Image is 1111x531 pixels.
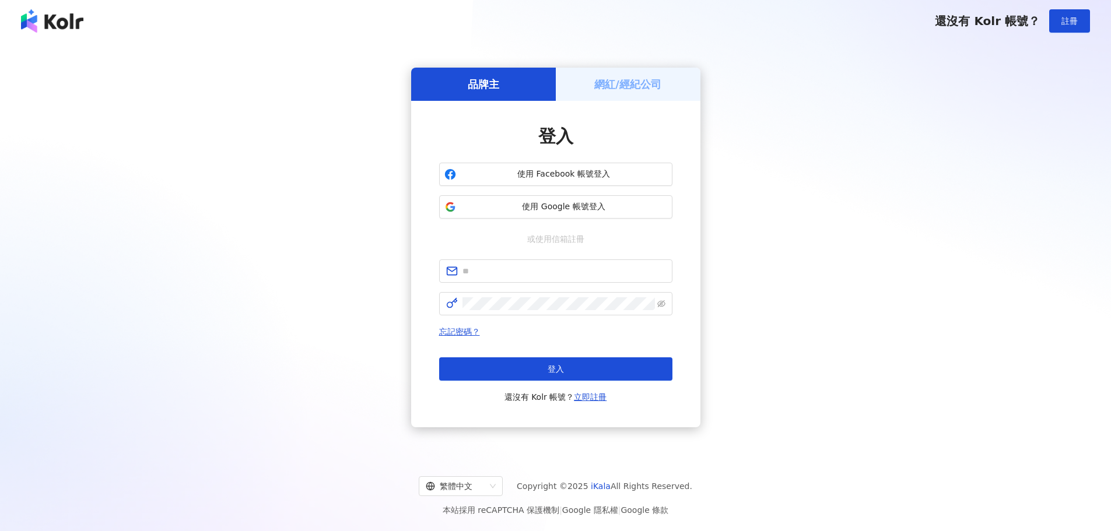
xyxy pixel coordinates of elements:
[657,300,665,308] span: eye-invisible
[461,168,667,180] span: 使用 Facebook 帳號登入
[574,392,607,402] a: 立即註冊
[439,163,672,186] button: 使用 Facebook 帳號登入
[1061,16,1078,26] span: 註冊
[562,505,618,515] a: Google 隱私權
[439,357,672,381] button: 登入
[468,77,499,92] h5: 品牌主
[548,364,564,374] span: 登入
[621,505,668,515] a: Google 條款
[443,503,668,517] span: 本站採用 reCAPTCHA 保護機制
[935,14,1040,28] span: 還沒有 Kolr 帳號？
[517,479,692,493] span: Copyright © 2025 All Rights Reserved.
[1049,9,1090,33] button: 註冊
[439,195,672,219] button: 使用 Google 帳號登入
[538,126,573,146] span: 登入
[426,477,485,495] div: 繁體中文
[559,505,562,515] span: |
[618,505,621,515] span: |
[461,201,667,213] span: 使用 Google 帳號登入
[504,390,607,404] span: 還沒有 Kolr 帳號？
[591,481,611,491] a: iKala
[21,9,83,33] img: logo
[594,77,661,92] h5: 網紅/經紀公司
[439,327,480,336] a: 忘記密碼？
[519,233,593,245] span: 或使用信箱註冊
